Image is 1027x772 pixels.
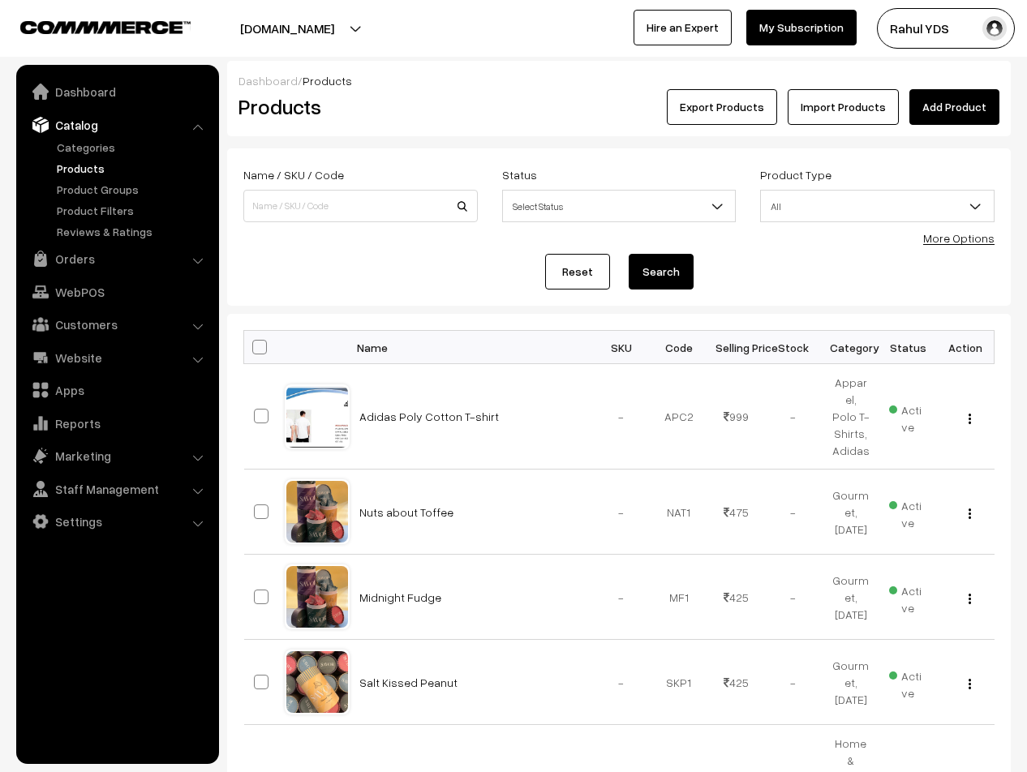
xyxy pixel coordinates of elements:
[650,555,707,640] td: MF1
[20,21,191,33] img: COMMMERCE
[20,375,213,405] a: Apps
[238,72,999,89] div: /
[667,89,777,125] button: Export Products
[359,505,453,519] a: Nuts about Toffee
[707,331,765,364] th: Selling Price
[243,190,478,222] input: Name / SKU / Code
[650,470,707,555] td: NAT1
[20,474,213,504] a: Staff Management
[593,640,651,725] td: -
[969,594,971,604] img: Menu
[20,244,213,273] a: Orders
[788,89,899,125] a: Import Products
[923,231,995,245] a: More Options
[238,94,476,119] h2: Products
[707,470,765,555] td: 475
[877,8,1015,49] button: Rahul YDS
[53,181,213,198] a: Product Groups
[879,331,937,364] th: Status
[765,364,823,470] td: -
[982,16,1007,41] img: user
[629,254,694,289] button: Search
[20,277,213,307] a: WebPOS
[822,555,879,640] td: Gourmet, [DATE]
[761,192,994,221] span: All
[760,166,831,183] label: Product Type
[359,675,458,689] a: Salt Kissed Peanut
[53,202,213,219] a: Product Filters
[969,679,971,689] img: Menu
[969,508,971,519] img: Menu
[909,89,999,125] a: Add Product
[545,254,610,289] a: Reset
[20,77,213,106] a: Dashboard
[969,414,971,424] img: Menu
[889,493,927,531] span: Active
[20,343,213,372] a: Website
[359,590,441,604] a: Midnight Fudge
[889,663,927,701] span: Active
[53,160,213,177] a: Products
[650,640,707,725] td: SKP1
[593,470,651,555] td: -
[503,192,736,221] span: Select Status
[937,331,995,364] th: Action
[760,190,995,222] span: All
[822,470,879,555] td: Gourmet, [DATE]
[183,8,391,49] button: [DOMAIN_NAME]
[20,110,213,139] a: Catalog
[889,397,927,435] span: Active
[650,331,707,364] th: Code
[20,507,213,536] a: Settings
[53,139,213,156] a: Categories
[822,364,879,470] td: Apparel, Polo T-Shirts, Adidas
[593,364,651,470] td: -
[634,10,732,45] a: Hire an Expert
[243,166,344,183] label: Name / SKU / Code
[20,441,213,470] a: Marketing
[822,331,879,364] th: Category
[20,409,213,438] a: Reports
[20,310,213,339] a: Customers
[707,640,765,725] td: 425
[359,410,499,423] a: Adidas Poly Cotton T-shirt
[822,640,879,725] td: Gourmet, [DATE]
[707,555,765,640] td: 425
[350,331,593,364] th: Name
[650,364,707,470] td: APC2
[707,364,765,470] td: 999
[20,16,162,36] a: COMMMERCE
[502,190,737,222] span: Select Status
[53,223,213,240] a: Reviews & Ratings
[746,10,857,45] a: My Subscription
[765,470,823,555] td: -
[502,166,537,183] label: Status
[593,555,651,640] td: -
[303,74,352,88] span: Products
[765,331,823,364] th: Stock
[889,578,927,616] span: Active
[765,640,823,725] td: -
[238,74,298,88] a: Dashboard
[593,331,651,364] th: SKU
[765,555,823,640] td: -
